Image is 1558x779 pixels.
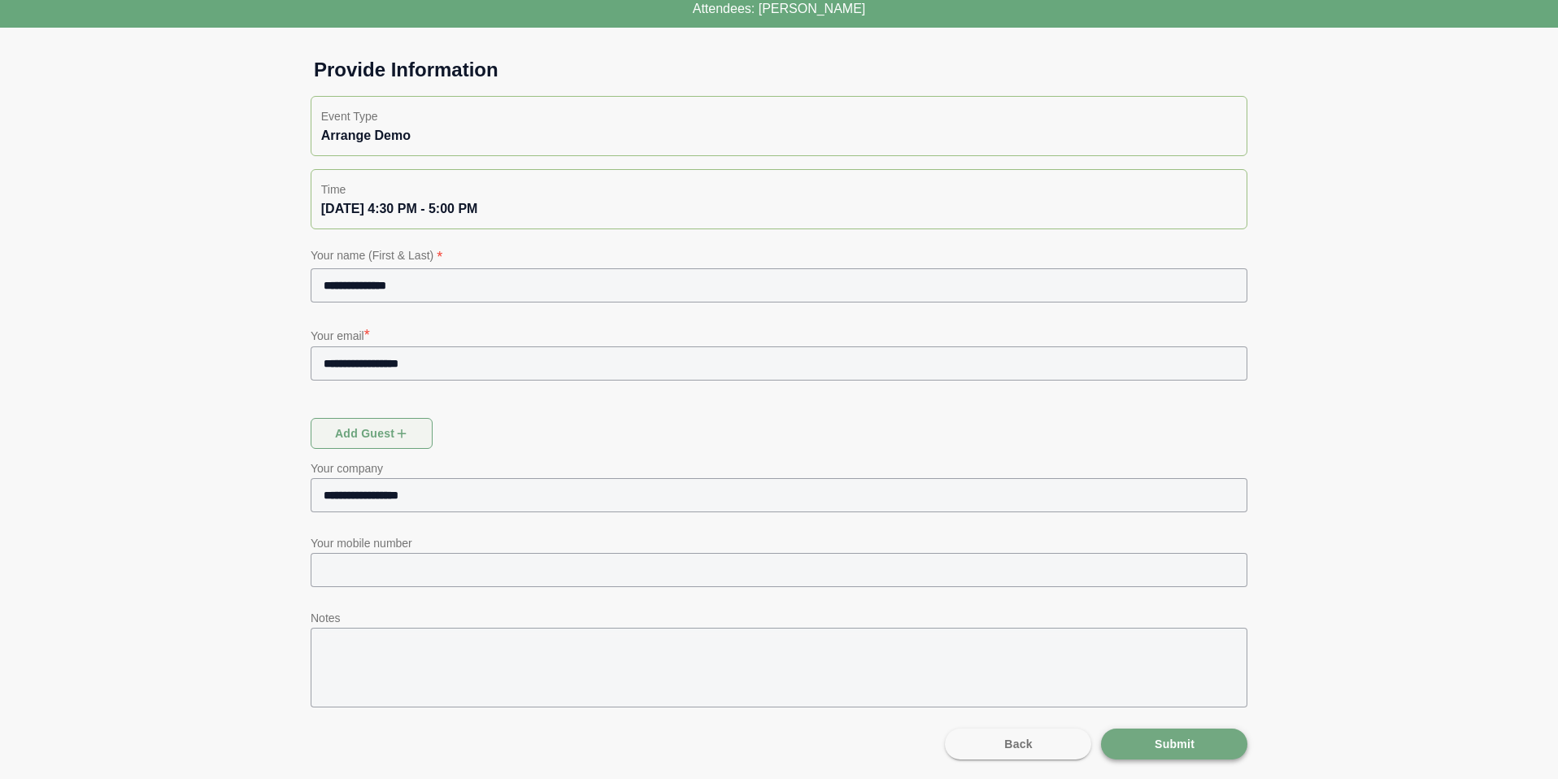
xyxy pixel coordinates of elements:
[334,418,410,449] span: Add guest
[311,246,1247,268] p: Your name (First & Last)
[311,608,1247,628] p: Notes
[321,126,1237,146] div: Arrange Demo
[311,418,433,449] button: Add guest
[1154,729,1195,759] span: Submit
[311,324,1247,346] p: Your email
[321,199,1237,219] div: [DATE] 4:30 PM - 5:00 PM
[321,180,1237,199] p: Time
[321,107,1237,126] p: Event Type
[1101,729,1247,759] button: Submit
[301,57,1257,83] h1: Provide Information
[1003,729,1033,759] span: Back
[311,533,1247,553] p: Your mobile number
[311,459,1247,478] p: Your company
[945,729,1091,759] button: Back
